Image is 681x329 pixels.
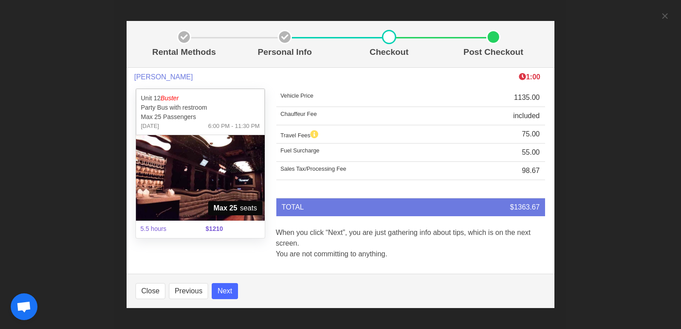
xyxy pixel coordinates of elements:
div: Open chat [11,293,37,320]
b: 1:00 [519,73,540,81]
td: Fuel Surcharge [276,144,451,162]
strong: Max 25 [213,203,237,214]
img: 12%2002.jpg [136,135,265,221]
p: When you click “Next”, you are just gathering info about tips, which is on the next screen. [276,227,546,249]
span: seats [208,201,263,215]
td: 55.00 [451,144,545,162]
button: Previous [169,283,208,299]
td: $1363.67 [451,198,545,216]
em: Buster [160,95,178,102]
td: Travel Fees [276,125,451,144]
button: Close [135,283,165,299]
td: TOTAL [276,198,451,216]
p: You are not committing to anything. [276,249,546,259]
p: Personal Info [236,46,333,59]
td: included [451,107,545,125]
td: Sales Tax/Processing Fee [276,162,451,180]
td: 75.00 [451,125,545,144]
span: 6:00 PM - 11:30 PM [208,122,260,131]
span: [DATE] [141,122,159,131]
td: 98.67 [451,162,545,180]
td: Vehicle Price [276,89,451,107]
span: The clock is ticking ⁠— this timer shows how long we'll hold this limo during checkout. If time r... [519,73,540,81]
p: Post Checkout [445,46,542,59]
td: 1135.00 [451,89,545,107]
p: Rental Methods [139,46,229,59]
p: Party Bus with restroom [141,103,260,112]
p: Unit 12 [141,94,260,103]
p: Max 25 Passengers [141,112,260,122]
span: 5.5 hours [135,219,200,239]
span: [PERSON_NAME] [134,73,193,81]
p: Checkout [340,46,438,59]
td: Chauffeur Fee [276,107,451,125]
button: Next [212,283,238,299]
